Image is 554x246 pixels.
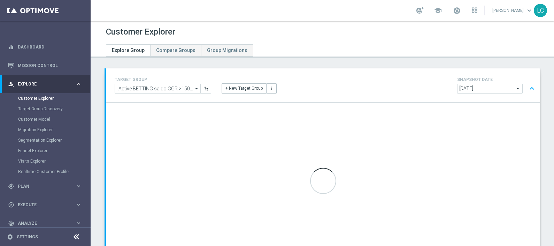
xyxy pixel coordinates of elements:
a: Realtime Customer Profile [18,169,72,174]
i: equalizer [8,44,14,50]
button: + New Target Group [222,83,267,93]
i: settings [7,234,13,240]
button: Mission Control [8,63,82,68]
div: Funnel Explorer [18,146,90,156]
div: Plan [8,183,75,189]
span: Execute [18,203,75,207]
span: Explore Group [112,47,145,53]
span: Plan [18,184,75,188]
i: more_vert [269,86,274,91]
a: Segmentation Explorer [18,137,72,143]
div: Mission Control [8,56,82,75]
a: Settings [17,235,38,239]
i: arrow_drop_down [193,84,200,93]
a: Customer Explorer [18,96,72,101]
span: Compare Groups [156,47,195,53]
div: Customer Model [18,114,90,125]
span: school [434,7,442,14]
a: Customer Model [18,117,72,122]
h4: SNAPSHOT DATE [457,77,537,82]
i: person_search [8,81,14,87]
div: Explore [8,81,75,87]
button: play_circle_outline Execute keyboard_arrow_right [8,202,82,208]
a: Mission Control [18,56,82,75]
a: Target Group Discovery [18,106,72,112]
a: Funnel Explorer [18,148,72,154]
h4: TARGET GROUP [115,77,211,82]
i: play_circle_outline [8,202,14,208]
i: keyboard_arrow_right [75,81,82,87]
div: Target Group Discovery [18,104,90,114]
h1: Customer Explorer [106,27,175,37]
button: track_changes Analyze keyboard_arrow_right [8,221,82,226]
a: [PERSON_NAME]keyboard_arrow_down [492,5,534,16]
span: keyboard_arrow_down [525,7,533,14]
a: Migration Explorer [18,127,72,133]
a: Visits Explorer [18,158,72,164]
div: Visits Explorer [18,156,90,166]
i: keyboard_arrow_right [75,183,82,189]
span: Explore [18,82,75,86]
div: Realtime Customer Profile [18,166,90,177]
div: LC [534,4,547,17]
div: TARGET GROUP arrow_drop_down + New Target Group more_vert SNAPSHOT DATE arrow_drop_down expand_less [115,75,532,95]
i: keyboard_arrow_right [75,220,82,226]
div: Migration Explorer [18,125,90,135]
button: more_vert [267,83,277,93]
div: Execute [8,202,75,208]
a: Dashboard [18,38,82,56]
div: Customer Explorer [18,93,90,104]
i: gps_fixed [8,183,14,189]
i: track_changes [8,220,14,226]
button: gps_fixed Plan keyboard_arrow_right [8,184,82,189]
ul: Tabs [106,44,253,57]
i: keyboard_arrow_right [75,201,82,208]
div: Segmentation Explorer [18,135,90,146]
span: Analyze [18,221,75,225]
button: person_search Explore keyboard_arrow_right [8,81,82,87]
span: Group Migrations [207,47,247,53]
button: expand_less [527,82,537,95]
button: equalizer Dashboard [8,44,82,50]
input: Active BETTING saldo GGR >150 L3M TOP [115,84,201,94]
div: Analyze [8,220,75,226]
div: Dashboard [8,38,82,56]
